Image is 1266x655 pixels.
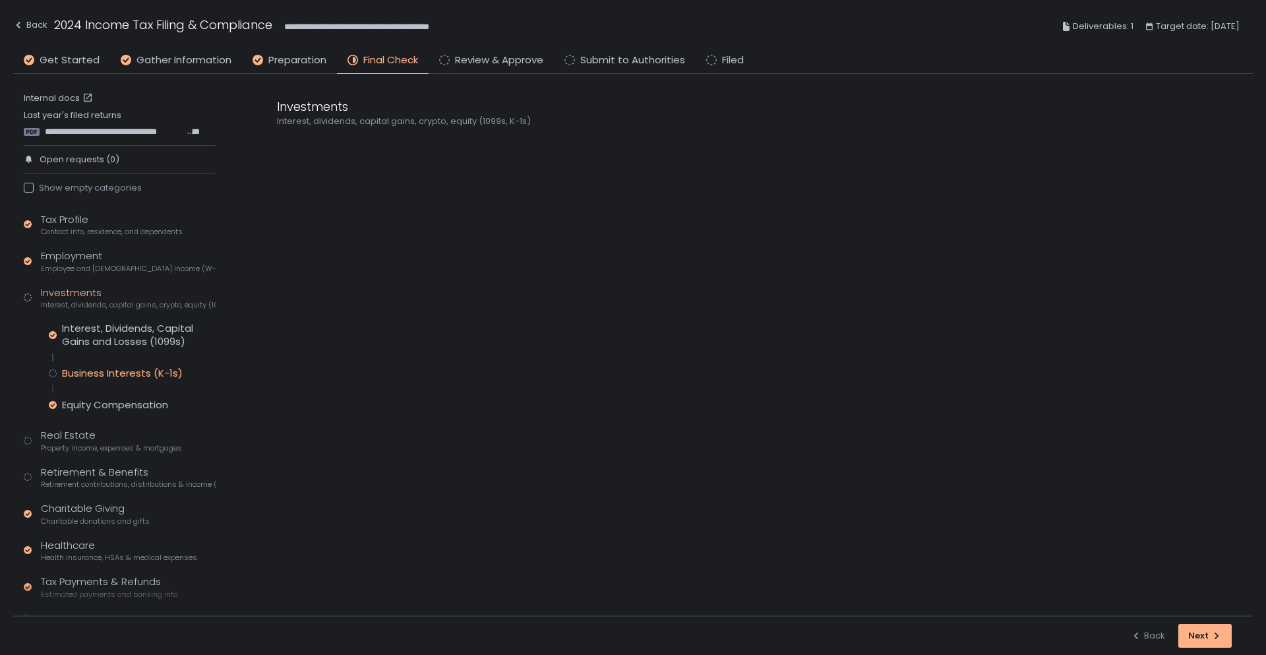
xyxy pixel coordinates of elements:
div: Employment [41,249,216,274]
button: Back [13,16,47,38]
div: Tax Profile [41,212,183,237]
div: Equity Compensation [62,398,168,412]
span: Health insurance, HSAs & medical expenses [41,553,197,563]
span: Interest, dividends, capital gains, crypto, equity (1099s, K-1s) [41,300,216,310]
div: Back [13,17,47,33]
div: Real Estate [41,428,182,453]
span: Deliverables: 1 [1073,18,1133,34]
span: Target date: [DATE] [1156,18,1240,34]
div: Business Interests (K-1s) [62,367,183,380]
span: Estimated payments and banking info [41,590,177,600]
div: Back [1131,630,1165,642]
span: Retirement contributions, distributions & income (1099-R, 5498) [41,480,216,489]
div: Tax Payments & Refunds [41,575,177,600]
span: Charitable donations and gifts [41,516,150,526]
span: Review & Approve [455,53,543,68]
span: Employee and [DEMOGRAPHIC_DATA] income (W-2s) [41,264,216,274]
div: Healthcare [41,538,197,563]
div: Last year's filed returns [24,109,216,137]
span: Submit to Authorities [580,53,685,68]
h1: 2024 Income Tax Filing & Compliance [54,16,272,34]
div: Document Review [41,611,130,627]
div: Investments [41,286,216,311]
span: Gather Information [136,53,231,68]
span: Preparation [268,53,326,68]
span: Property income, expenses & mortgages [41,443,182,453]
span: Get Started [40,53,100,68]
div: Investments [277,98,910,115]
span: Contact info, residence, and dependents [41,227,183,237]
div: Retirement & Benefits [41,465,216,490]
span: Filed [722,53,744,68]
div: Next [1188,630,1222,642]
span: Final Check [363,53,418,68]
div: Interest, dividends, capital gains, crypto, equity (1099s, K-1s) [277,115,910,127]
div: Charitable Giving [41,501,150,526]
button: Next [1178,624,1232,648]
button: Back [1131,624,1165,648]
span: Open requests (0) [40,154,119,166]
div: Interest, Dividends, Capital Gains and Losses (1099s) [62,322,216,348]
a: Internal docs [24,92,96,104]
